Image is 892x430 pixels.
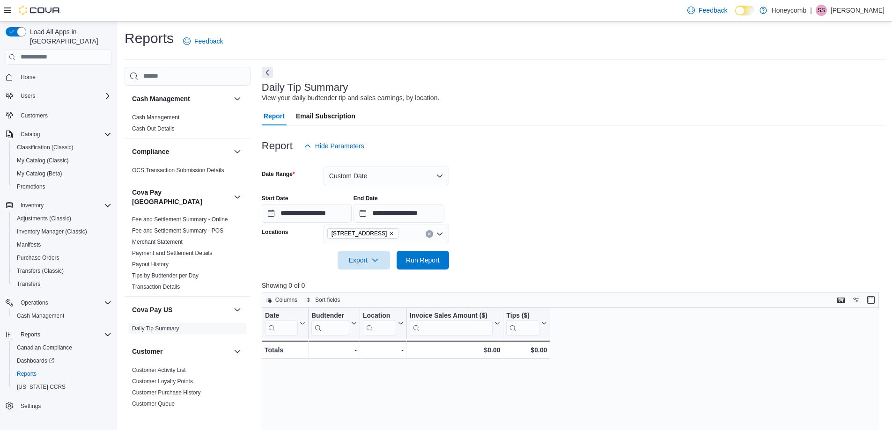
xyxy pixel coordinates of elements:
[262,170,295,178] label: Date Range
[9,380,115,394] button: [US_STATE] CCRS
[132,188,230,206] button: Cova Pay [GEOGRAPHIC_DATA]
[735,6,755,15] input: Dark Mode
[17,109,111,121] span: Customers
[26,27,111,46] span: Load All Apps in [GEOGRAPHIC_DATA]
[2,199,115,212] button: Inventory
[125,214,251,296] div: Cova Pay [GEOGRAPHIC_DATA]
[132,239,183,245] a: Merchant Statement
[179,32,227,51] a: Feedback
[9,167,115,180] button: My Catalog (Beta)
[506,344,547,356] div: $0.00
[17,401,44,412] a: Settings
[9,238,115,251] button: Manifests
[17,312,64,320] span: Cash Management
[21,402,41,410] span: Settings
[311,344,357,356] div: -
[17,90,39,102] button: Users
[17,157,69,164] span: My Catalog (Classic)
[262,140,293,152] h3: Report
[735,15,736,16] span: Dark Mode
[13,252,111,263] span: Purchase Orders
[338,251,390,270] button: Export
[132,389,201,396] span: Customer Purchase History
[132,125,175,132] span: Cash Out Details
[265,312,298,321] div: Date
[132,94,230,103] button: Cash Management
[17,71,111,83] span: Home
[2,296,115,309] button: Operations
[132,216,228,223] a: Fee and Settlement Summary - Online
[13,181,111,192] span: Promotions
[9,225,115,238] button: Inventory Manager (Classic)
[132,305,230,314] button: Cova Pay US
[13,310,111,321] span: Cash Management
[132,261,169,268] a: Payout History
[17,72,39,83] a: Home
[9,212,115,225] button: Adjustments (Classic)
[132,389,201,396] a: Customer Purchase History
[132,284,180,290] a: Transaction Details
[9,367,115,380] button: Reports
[132,347,230,356] button: Customer
[9,277,115,291] button: Transfers
[406,255,440,265] span: Run Report
[264,107,285,125] span: Report
[21,202,44,209] span: Inventory
[132,367,186,373] a: Customer Activity List
[265,312,298,335] div: Date
[816,5,827,16] div: Silena Sparrow
[2,128,115,141] button: Catalog
[2,328,115,341] button: Reports
[17,170,62,177] span: My Catalog (Beta)
[13,239,111,250] span: Manifests
[17,370,37,378] span: Reports
[13,213,75,224] a: Adjustments (Classic)
[426,230,433,238] button: Clear input
[262,294,301,306] button: Columns
[397,251,449,270] button: Run Report
[410,312,493,321] div: Invoice Sales Amount ($)
[132,272,199,279] span: Tips by Budtender per Day
[17,241,41,248] span: Manifests
[13,155,111,166] span: My Catalog (Classic)
[17,329,44,340] button: Reports
[2,89,115,102] button: Users
[132,167,224,174] a: OCS Transaction Submission Details
[194,36,223,46] span: Feedback
[262,281,885,290] p: Showing 0 of 0
[132,283,180,291] span: Transaction Details
[9,341,115,354] button: Canadian Compliance
[262,93,440,103] div: View your daily budtender tip and sales earnings, by location.
[835,294,847,306] button: Keyboard shortcuts
[17,400,111,412] span: Settings
[132,238,183,246] span: Merchant Statement
[315,296,340,304] span: Sort fields
[13,368,40,379] a: Reports
[21,92,35,100] span: Users
[125,165,251,180] div: Compliance
[354,195,378,202] label: End Date
[17,215,71,222] span: Adjustments (Classic)
[17,280,40,288] span: Transfers
[262,67,273,78] button: Next
[363,312,404,335] button: Location
[332,229,387,238] span: [STREET_ADDRESS]
[132,114,179,121] span: Cash Management
[132,227,223,234] a: Fee and Settlement Summary - POS
[132,227,223,234] span: Fee and Settlement Summary - POS
[13,265,67,277] a: Transfers (Classic)
[17,383,66,391] span: [US_STATE] CCRS
[9,251,115,264] button: Purchase Orders
[311,312,357,335] button: Budtender
[296,107,355,125] span: Email Subscription
[132,272,199,279] a: Tips by Budtender per Day
[132,250,212,256] a: Payment and Settlement Details
[17,357,54,364] span: Dashboards
[17,200,111,211] span: Inventory
[13,226,91,237] a: Inventory Manager (Classic)
[132,400,175,408] span: Customer Queue
[232,346,243,357] button: Customer
[17,297,52,308] button: Operations
[13,142,111,153] span: Classification (Classic)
